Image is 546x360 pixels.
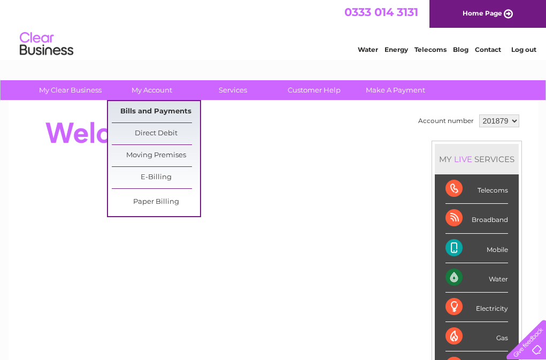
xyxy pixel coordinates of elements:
[445,263,508,293] div: Water
[445,293,508,322] div: Electricity
[416,112,476,130] td: Account number
[445,234,508,263] div: Mobile
[414,45,447,53] a: Telecoms
[453,45,468,53] a: Blog
[445,174,508,204] div: Telecoms
[112,192,200,213] a: Paper Billing
[112,123,200,144] a: Direct Debit
[26,80,114,100] a: My Clear Business
[445,322,508,351] div: Gas
[351,80,440,100] a: Make A Payment
[435,144,519,174] div: MY SERVICES
[112,145,200,166] a: Moving Premises
[19,28,74,60] img: logo.png
[107,80,196,100] a: My Account
[344,5,418,19] a: 0333 014 3131
[452,154,474,164] div: LIVE
[112,167,200,188] a: E-Billing
[21,6,526,52] div: Clear Business is a trading name of Verastar Limited (registered in [GEOGRAPHIC_DATA] No. 3667643...
[445,204,508,233] div: Broadband
[475,45,501,53] a: Contact
[112,101,200,122] a: Bills and Payments
[358,45,378,53] a: Water
[189,80,277,100] a: Services
[384,45,408,53] a: Energy
[511,45,536,53] a: Log out
[270,80,358,100] a: Customer Help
